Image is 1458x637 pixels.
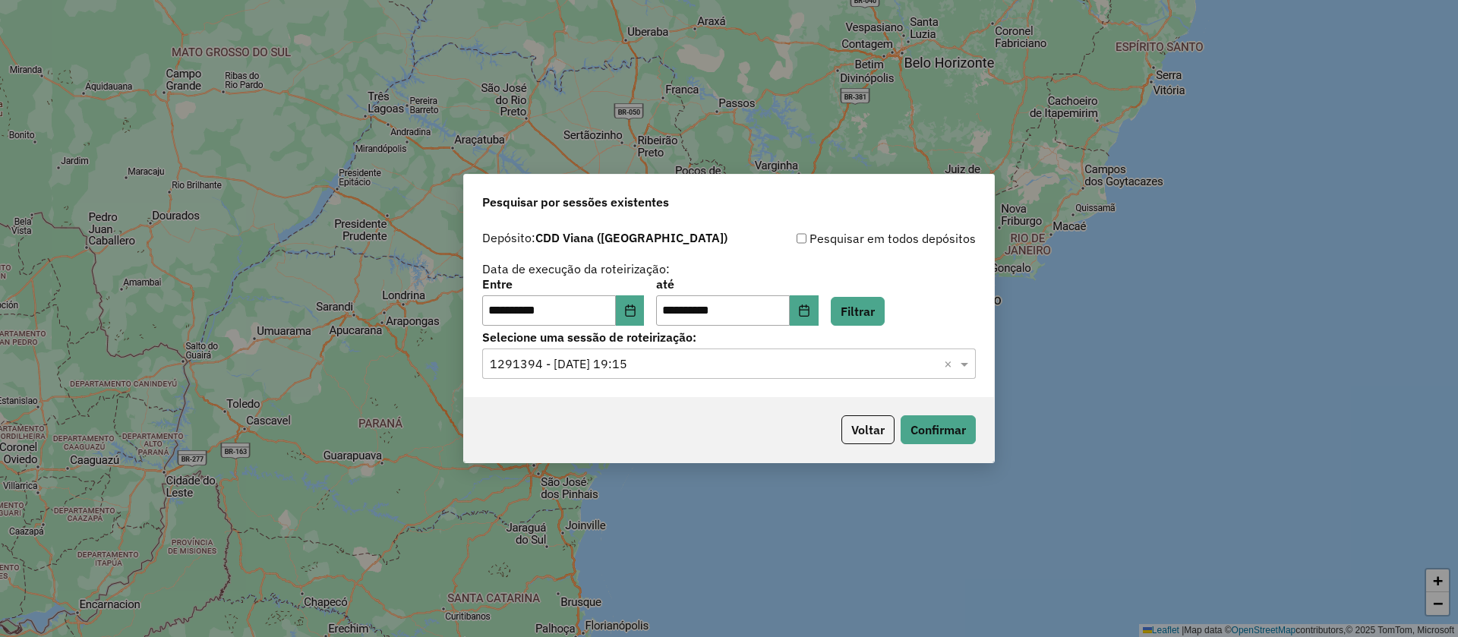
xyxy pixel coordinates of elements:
[729,229,976,248] div: Pesquisar em todos depósitos
[535,230,727,245] strong: CDD Viana ([GEOGRAPHIC_DATA])
[482,193,669,211] span: Pesquisar por sessões existentes
[944,355,957,373] span: Clear all
[901,415,976,444] button: Confirmar
[790,295,819,326] button: Choose Date
[616,295,645,326] button: Choose Date
[841,415,895,444] button: Voltar
[482,260,670,278] label: Data de execução da roteirização:
[656,275,818,293] label: até
[482,229,727,247] label: Depósito:
[831,297,885,326] button: Filtrar
[482,328,976,346] label: Selecione uma sessão de roteirização:
[482,275,644,293] label: Entre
